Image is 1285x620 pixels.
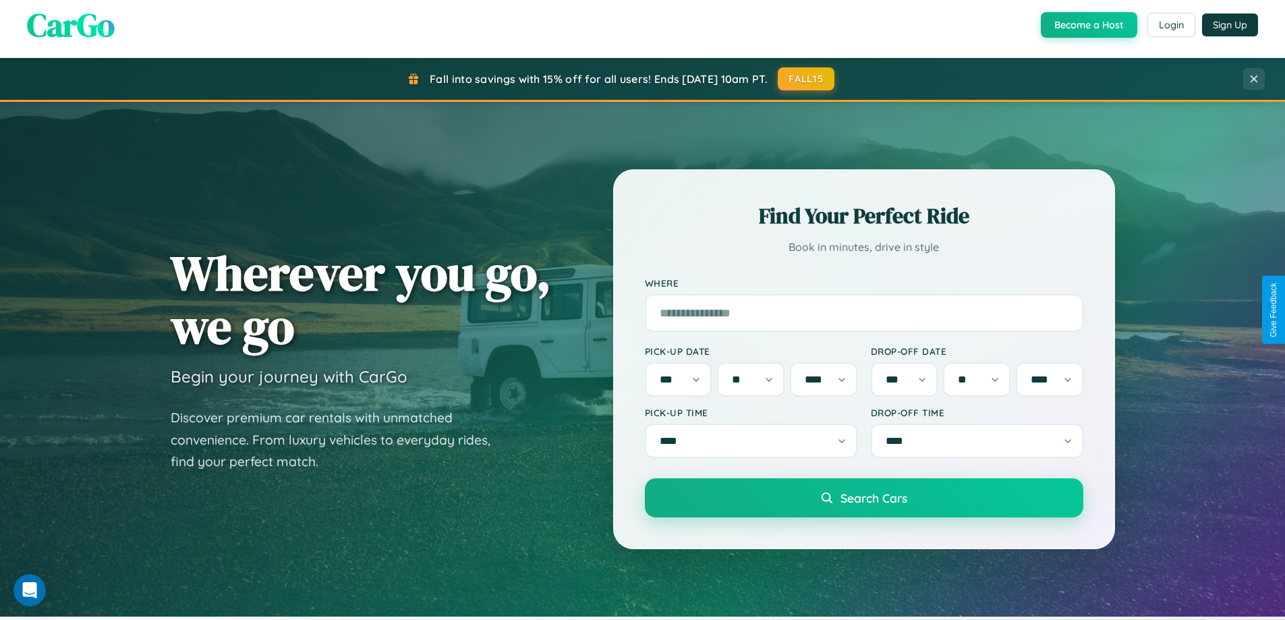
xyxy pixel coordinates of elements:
label: Where [645,277,1083,289]
h1: Wherever you go, we go [171,246,551,353]
label: Drop-off Time [871,407,1083,418]
span: Search Cars [840,490,907,505]
p: Book in minutes, drive in style [645,237,1083,257]
span: Fall into savings with 15% off for all users! Ends [DATE] 10am PT. [430,72,768,86]
button: Login [1147,13,1195,37]
iframe: Intercom live chat [13,574,46,607]
button: Sign Up [1202,13,1258,36]
button: FALL15 [778,67,834,90]
p: Discover premium car rentals with unmatched convenience. From luxury vehicles to everyday rides, ... [171,407,508,473]
h2: Find Your Perfect Ride [645,201,1083,231]
button: Become a Host [1041,12,1137,38]
span: CarGo [27,3,115,47]
label: Pick-up Date [645,345,857,357]
div: Give Feedback [1269,283,1278,337]
label: Drop-off Date [871,345,1083,357]
h3: Begin your journey with CarGo [171,366,407,387]
label: Pick-up Time [645,407,857,418]
button: Search Cars [645,478,1083,517]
